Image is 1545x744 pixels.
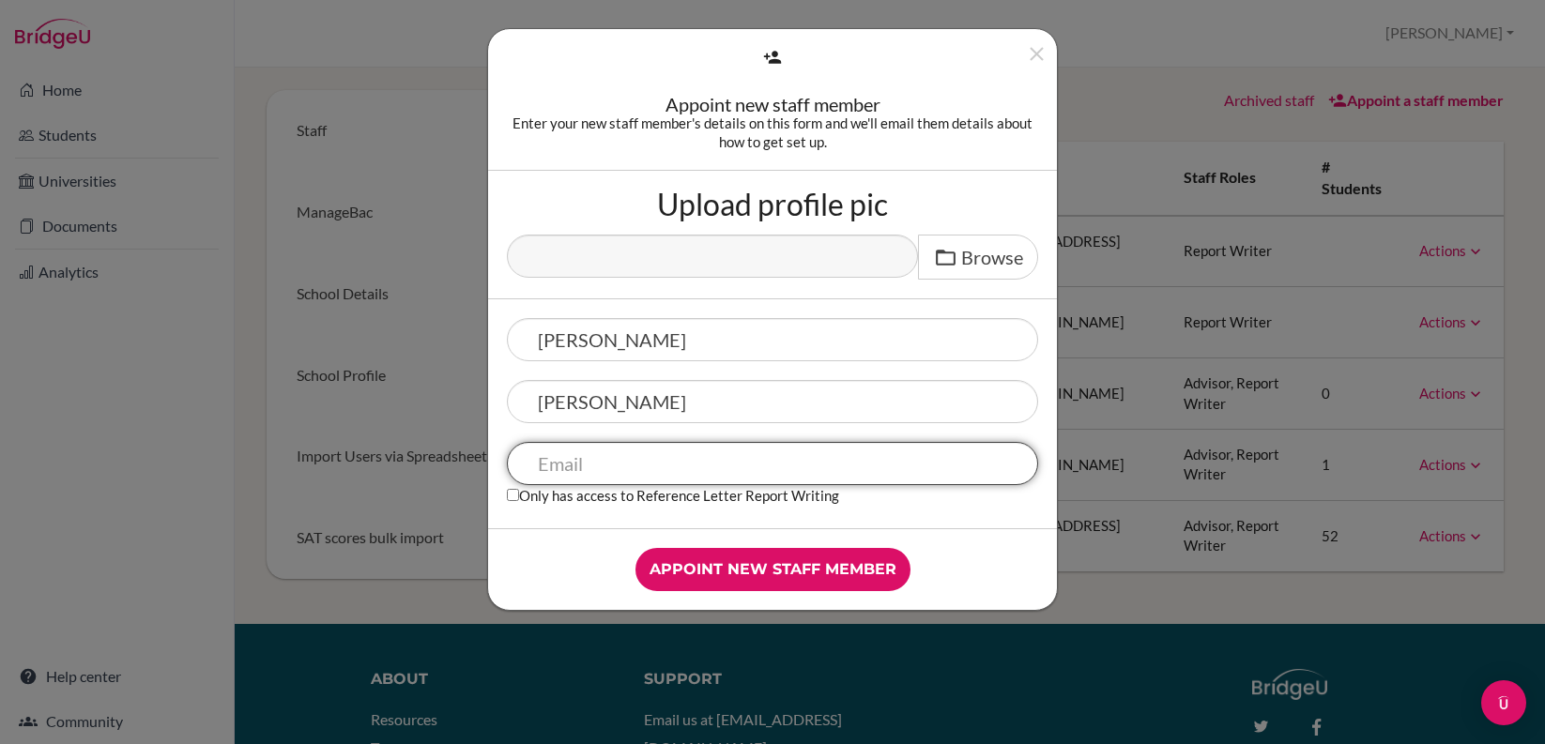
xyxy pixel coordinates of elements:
[507,489,519,501] input: Only has access to Reference Letter Report Writing
[507,442,1038,485] input: Email
[507,380,1038,423] input: Last name
[961,246,1023,268] span: Browse
[507,95,1038,114] div: Appoint new staff member
[507,114,1038,151] div: Enter your new staff member's details on this form and we'll email them details about how to get ...
[507,485,839,505] label: Only has access to Reference Letter Report Writing
[1481,680,1526,725] div: Open Intercom Messenger
[635,548,910,591] input: Appoint new staff member
[657,190,888,220] label: Upload profile pic
[507,318,1038,361] input: First name
[1025,42,1048,73] button: Close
